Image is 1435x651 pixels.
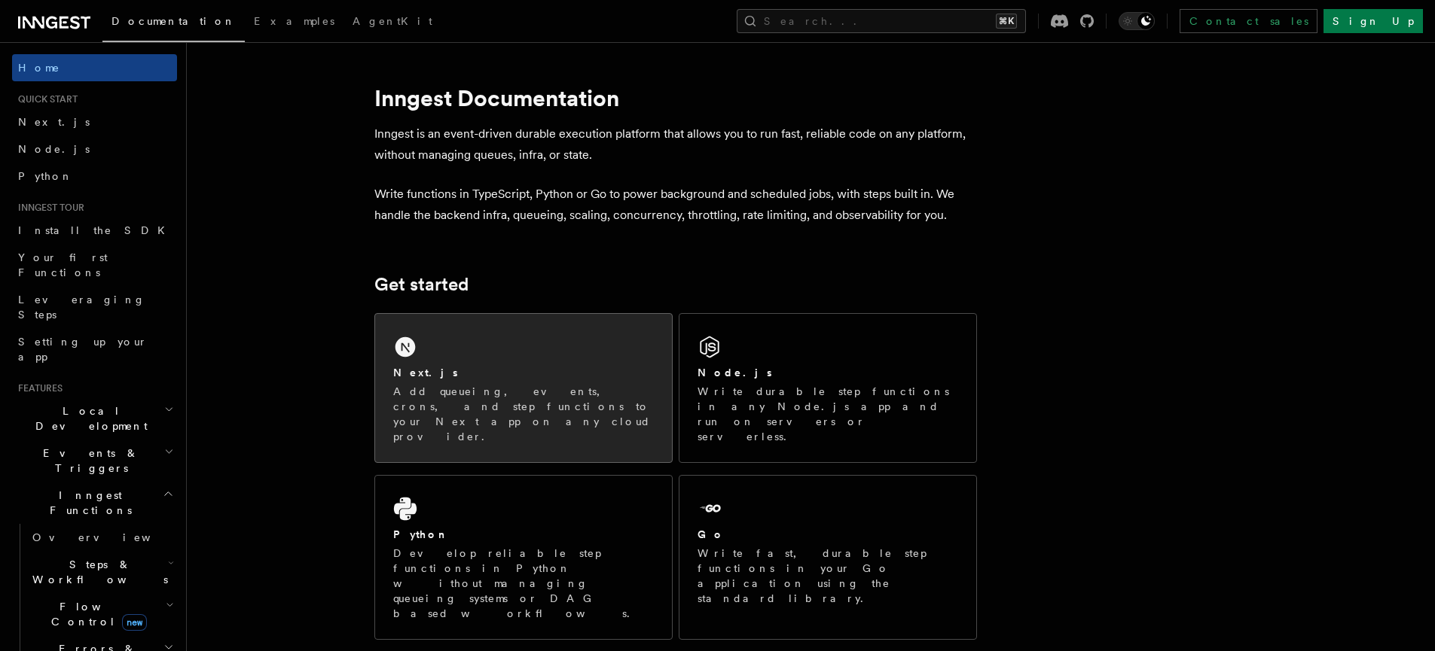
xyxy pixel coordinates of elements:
[393,365,458,380] h2: Next.js
[18,336,148,363] span: Setting up your app
[374,84,977,111] h1: Inngest Documentation
[679,475,977,640] a: GoWrite fast, durable step functions in your Go application using the standard library.
[12,403,164,433] span: Local Development
[12,217,177,244] a: Install the SDK
[12,440,177,482] button: Events & Triggers
[12,163,177,190] a: Python
[12,382,63,394] span: Features
[18,116,90,128] span: Next.js
[26,599,166,629] span: Flow Control
[996,14,1017,29] kbd: ⌘K
[12,397,177,440] button: Local Development
[18,60,60,75] span: Home
[12,488,163,518] span: Inngest Functions
[245,5,343,41] a: Examples
[18,294,145,321] span: Leveraging Steps
[12,446,164,476] span: Events & Triggers
[18,170,73,182] span: Python
[12,108,177,135] a: Next.js
[1119,12,1155,30] button: Toggle dark mode
[12,328,177,370] a: Setting up your app
[679,313,977,463] a: Node.jsWrite durable step functions in any Node.js app and run on servers or serverless.
[18,224,174,236] span: Install the SDK
[26,524,177,551] a: Overview
[343,5,441,41] a: AgentKit
[374,184,977,226] p: Write functions in TypeScript, Python or Go to power background and scheduled jobs, with steps bu...
[698,365,772,380] h2: Node.js
[26,551,177,593] button: Steps & Workflows
[18,143,90,155] span: Node.js
[393,546,654,621] p: Develop reliable step functions in Python without managing queueing systems or DAG based workflows.
[18,251,108,278] span: Your first Functions
[26,557,168,587] span: Steps & Workflows
[698,527,725,542] h2: Go
[12,202,84,214] span: Inngest tour
[374,475,673,640] a: PythonDevelop reliable step functions in Python without managing queueing systems or DAG based wo...
[111,15,236,27] span: Documentation
[393,527,449,542] h2: Python
[12,244,177,286] a: Your first Functions
[1180,9,1317,33] a: Contact sales
[12,286,177,328] a: Leveraging Steps
[32,531,188,543] span: Overview
[102,5,245,42] a: Documentation
[698,546,958,606] p: Write fast, durable step functions in your Go application using the standard library.
[1324,9,1423,33] a: Sign Up
[737,9,1026,33] button: Search...⌘K
[12,54,177,81] a: Home
[12,93,78,105] span: Quick start
[374,313,673,463] a: Next.jsAdd queueing, events, crons, and step functions to your Next app on any cloud provider.
[254,15,334,27] span: Examples
[353,15,432,27] span: AgentKit
[12,135,177,163] a: Node.js
[698,384,958,444] p: Write durable step functions in any Node.js app and run on servers or serverless.
[26,593,177,635] button: Flow Controlnew
[374,123,977,166] p: Inngest is an event-driven durable execution platform that allows you to run fast, reliable code ...
[374,274,469,295] a: Get started
[12,482,177,524] button: Inngest Functions
[393,384,654,444] p: Add queueing, events, crons, and step functions to your Next app on any cloud provider.
[122,614,147,631] span: new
